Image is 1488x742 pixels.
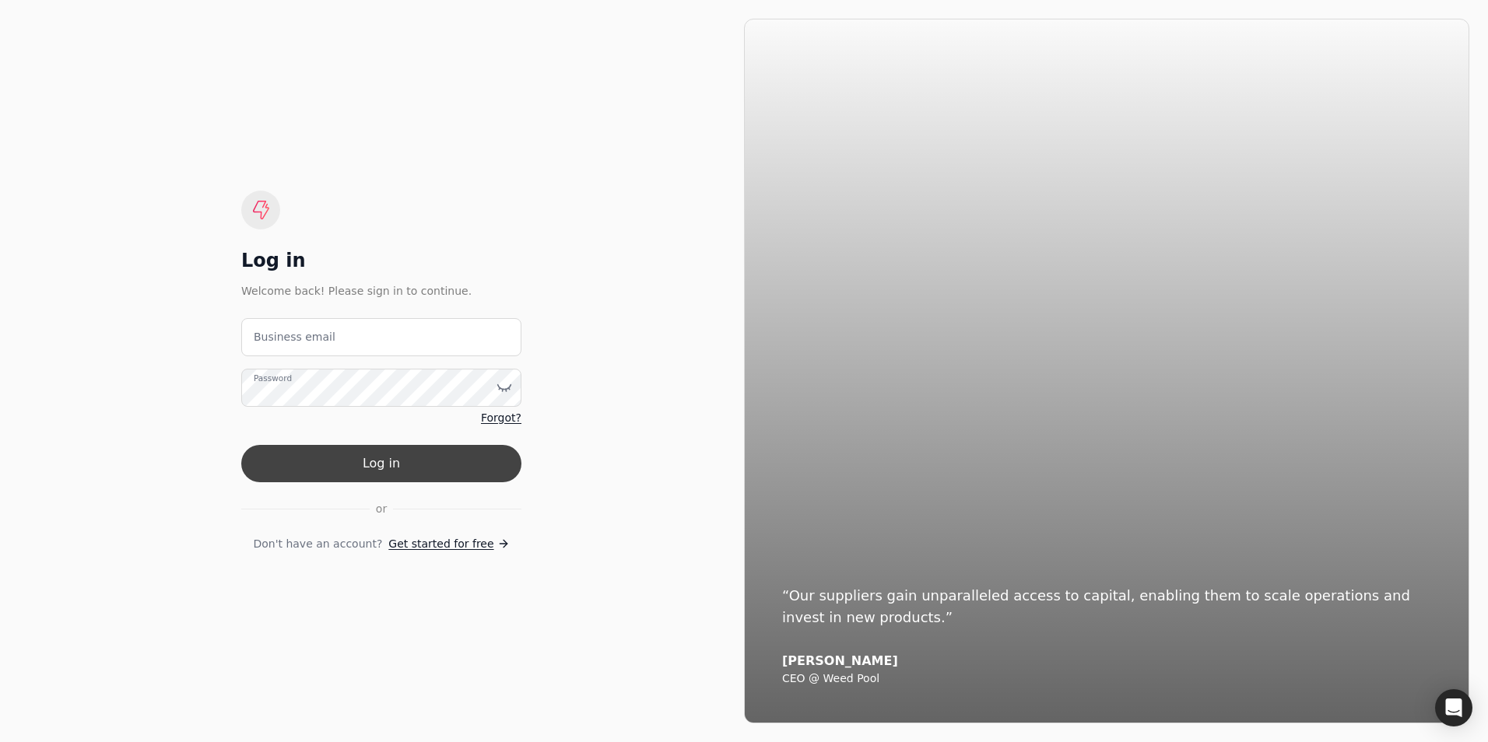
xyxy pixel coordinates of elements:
[376,501,387,517] span: or
[241,248,521,273] div: Log in
[254,329,335,345] label: Business email
[1435,689,1472,726] div: Open Intercom Messenger
[241,282,521,299] div: Welcome back! Please sign in to continue.
[782,672,1431,686] div: CEO @ Weed Pool
[241,445,521,482] button: Log in
[388,536,509,552] a: Get started for free
[782,585,1431,628] div: “Our suppliers gain unparalleled access to capital, enabling them to scale operations and invest ...
[782,653,1431,669] div: [PERSON_NAME]
[388,536,493,552] span: Get started for free
[254,372,292,384] label: Password
[481,410,521,426] a: Forgot?
[253,536,382,552] span: Don't have an account?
